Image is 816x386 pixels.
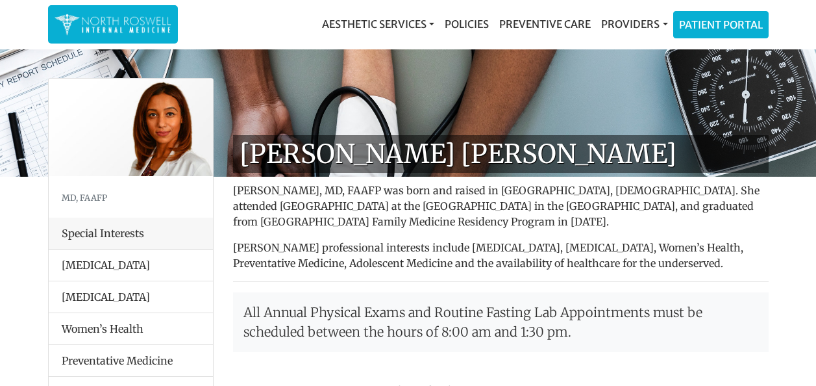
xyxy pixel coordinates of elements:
li: Preventative Medicine [49,344,213,377]
li: [MEDICAL_DATA] [49,281,213,313]
h1: [PERSON_NAME] [PERSON_NAME] [233,135,769,173]
p: [PERSON_NAME] professional interests include [MEDICAL_DATA], [MEDICAL_DATA], Women’s Health, Prev... [233,240,769,271]
div: Special Interests [49,218,213,250]
a: Policies [439,11,494,37]
a: Preventive Care [494,11,596,37]
a: Providers [596,11,673,37]
small: MD, FAAFP [62,192,107,203]
a: Aesthetic Services [317,11,439,37]
a: Patient Portal [674,12,768,38]
p: All Annual Physical Exams and Routine Fasting Lab Appointments must be scheduled between the hour... [233,292,769,352]
li: Women’s Health [49,313,213,345]
img: Dr. Farah Mubarak Ali MD, FAAFP [49,79,213,176]
img: North Roswell Internal Medicine [55,12,171,37]
li: [MEDICAL_DATA] [49,250,213,281]
p: [PERSON_NAME], MD, FAAFP was born and raised in [GEOGRAPHIC_DATA], [DEMOGRAPHIC_DATA]. She attend... [233,183,769,229]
